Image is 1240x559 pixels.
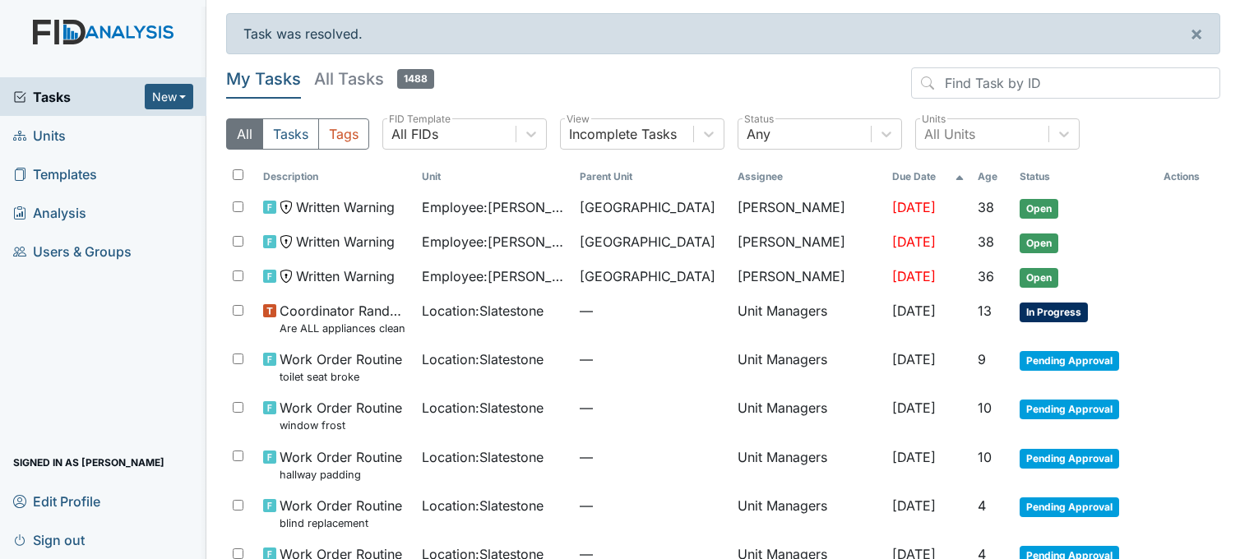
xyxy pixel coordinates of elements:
[978,449,992,465] span: 10
[580,349,724,369] span: —
[422,197,567,217] span: Employee : [PERSON_NAME]
[280,301,408,336] span: Coordinator Random Are ALL appliances clean and working properly?
[580,232,715,252] span: [GEOGRAPHIC_DATA]
[13,161,97,187] span: Templates
[145,84,194,109] button: New
[13,527,85,552] span: Sign out
[892,351,936,367] span: [DATE]
[422,232,567,252] span: Employee : [PERSON_NAME]
[422,301,544,321] span: Location : Slatestone
[580,398,724,418] span: —
[892,268,936,284] span: [DATE]
[731,489,886,538] td: Unit Managers
[1173,14,1219,53] button: ×
[892,233,936,250] span: [DATE]
[971,163,1013,191] th: Toggle SortBy
[257,163,414,191] th: Toggle SortBy
[318,118,369,150] button: Tags
[422,447,544,467] span: Location : Slatestone
[1020,497,1119,517] span: Pending Approval
[1020,268,1058,288] span: Open
[580,447,724,467] span: —
[1020,351,1119,371] span: Pending Approval
[747,124,770,144] div: Any
[280,467,402,483] small: hallway padding
[1020,233,1058,253] span: Open
[13,200,86,225] span: Analysis
[978,199,994,215] span: 38
[1013,163,1157,191] th: Toggle SortBy
[580,197,715,217] span: [GEOGRAPHIC_DATA]
[226,118,369,150] div: Type filter
[924,124,975,144] div: All Units
[233,169,243,180] input: Toggle All Rows Selected
[280,321,408,336] small: Are ALL appliances clean and working properly?
[911,67,1220,99] input: Find Task by ID
[391,124,438,144] div: All FIDs
[280,515,402,531] small: blind replacement
[731,225,886,260] td: [PERSON_NAME]
[1020,449,1119,469] span: Pending Approval
[296,197,395,217] span: Written Warning
[978,268,994,284] span: 36
[580,301,724,321] span: —
[580,496,724,515] span: —
[13,122,66,148] span: Units
[978,400,992,416] span: 10
[731,191,886,225] td: [PERSON_NAME]
[731,343,886,391] td: Unit Managers
[573,163,731,191] th: Toggle SortBy
[731,391,886,440] td: Unit Managers
[731,441,886,489] td: Unit Managers
[978,303,992,319] span: 13
[422,398,544,418] span: Location : Slatestone
[280,398,402,433] span: Work Order Routine window frost
[892,400,936,416] span: [DATE]
[296,232,395,252] span: Written Warning
[280,496,402,531] span: Work Order Routine blind replacement
[280,418,402,433] small: window frost
[422,496,544,515] span: Location : Slatestone
[569,124,677,144] div: Incomplete Tasks
[892,449,936,465] span: [DATE]
[422,349,544,369] span: Location : Slatestone
[13,488,100,514] span: Edit Profile
[886,163,971,191] th: Toggle SortBy
[280,349,402,385] span: Work Order Routine toilet seat broke
[892,199,936,215] span: [DATE]
[296,266,395,286] span: Written Warning
[978,233,994,250] span: 38
[731,163,886,191] th: Assignee
[731,260,886,294] td: [PERSON_NAME]
[13,87,145,107] a: Tasks
[1020,199,1058,219] span: Open
[1020,303,1088,322] span: In Progress
[397,69,434,89] span: 1488
[226,13,1220,54] div: Task was resolved.
[892,497,936,514] span: [DATE]
[226,67,301,90] h5: My Tasks
[978,351,986,367] span: 9
[314,67,434,90] h5: All Tasks
[280,369,402,385] small: toilet seat broke
[1020,400,1119,419] span: Pending Approval
[1157,163,1220,191] th: Actions
[13,238,132,264] span: Users & Groups
[415,163,573,191] th: Toggle SortBy
[731,294,886,343] td: Unit Managers
[262,118,319,150] button: Tasks
[422,266,567,286] span: Employee : [PERSON_NAME][GEOGRAPHIC_DATA]
[580,266,715,286] span: [GEOGRAPHIC_DATA]
[1190,21,1203,45] span: ×
[13,450,164,475] span: Signed in as [PERSON_NAME]
[226,118,263,150] button: All
[280,447,402,483] span: Work Order Routine hallway padding
[892,303,936,319] span: [DATE]
[978,497,986,514] span: 4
